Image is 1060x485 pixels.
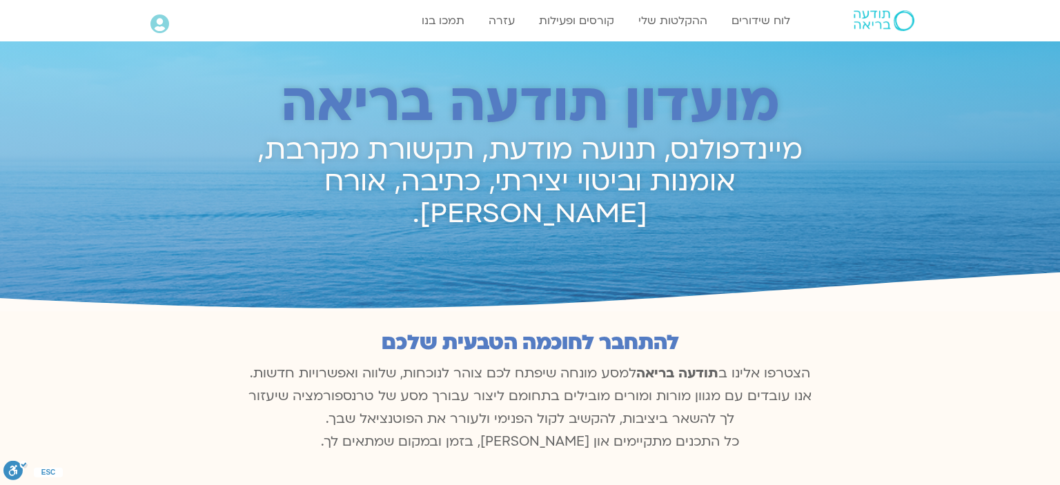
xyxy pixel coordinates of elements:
[482,8,522,34] a: עזרה
[631,8,714,34] a: ההקלטות שלי
[239,135,821,230] h2: מיינדפולנס, תנועה מודעת, תקשורת מקרבת, אומנות וביטוי יצירתי, כתיבה, אורח [PERSON_NAME].
[240,331,820,355] h2: להתחבר לחוכמה הטבעית שלכם
[240,362,820,453] p: הצטרפו אלינו ב למסע מונחה שיפתח לכם צוהר לנוכחות, שלווה ואפשרויות חדשות. אנו עובדים עם מגוון מורו...
[854,10,914,31] img: תודעה בריאה
[415,8,471,34] a: תמכו בנו
[725,8,797,34] a: לוח שידורים
[636,364,718,382] b: תודעה בריאה
[532,8,621,34] a: קורסים ופעילות
[239,73,821,134] h2: מועדון תודעה בריאה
